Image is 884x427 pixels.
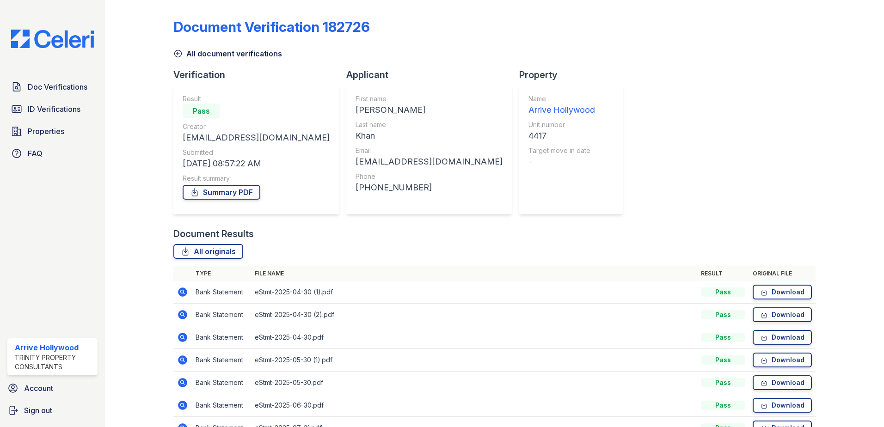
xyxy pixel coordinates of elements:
div: 4417 [528,129,595,142]
div: Document Verification 182726 [173,18,370,35]
a: All document verifications [173,48,282,59]
div: Submitted [183,148,330,157]
div: Email [356,146,503,155]
div: [EMAIL_ADDRESS][DOMAIN_NAME] [183,131,330,144]
td: Bank Statement [192,372,251,394]
div: Target move in date [528,146,595,155]
div: [DATE] 08:57:22 AM [183,157,330,170]
a: Properties [7,122,98,140]
div: Pass [701,401,745,410]
div: [PERSON_NAME] [356,104,503,116]
a: Download [753,330,812,345]
a: Download [753,285,812,299]
span: Properties [28,126,64,137]
a: ID Verifications [7,100,98,118]
div: Pass [183,104,220,118]
span: Sign out [24,405,52,416]
th: Original file [749,266,816,281]
th: Result [697,266,749,281]
a: Name Arrive Hollywood [528,94,595,116]
td: Bank Statement [192,304,251,326]
td: Bank Statement [192,349,251,372]
div: Pass [701,287,745,297]
a: FAQ [7,144,98,163]
div: Pass [701,310,745,319]
a: All originals [173,244,243,259]
img: CE_Logo_Blue-a8612792a0a2168367f1c8372b55b34899dd931a85d93a1a3d3e32e68fde9ad4.png [4,30,101,48]
div: [PHONE_NUMBER] [356,181,503,194]
span: FAQ [28,148,43,159]
span: Account [24,383,53,394]
a: Download [753,353,812,367]
div: Pass [701,355,745,365]
td: Bank Statement [192,326,251,349]
div: Document Results [173,227,254,240]
a: Download [753,398,812,413]
td: Bank Statement [192,394,251,417]
div: Result [183,94,330,104]
div: Property [519,68,630,81]
td: eStmt-2025-04-30 (2).pdf [251,304,697,326]
td: eStmt-2025-04-30 (1).pdf [251,281,697,304]
div: - [528,155,595,168]
td: eStmt-2025-05-30 (1).pdf [251,349,697,372]
div: Unit number [528,120,595,129]
a: Doc Verifications [7,78,98,96]
div: First name [356,94,503,104]
a: Account [4,379,101,397]
td: Bank Statement [192,281,251,304]
div: Pass [701,333,745,342]
div: Last name [356,120,503,129]
div: [EMAIL_ADDRESS][DOMAIN_NAME] [356,155,503,168]
div: Arrive Hollywood [15,342,94,353]
div: Applicant [346,68,519,81]
td: eStmt-2025-04-30.pdf [251,326,697,349]
div: Creator [183,122,330,131]
a: Download [753,307,812,322]
div: Result summary [183,174,330,183]
div: Pass [701,378,745,387]
a: Summary PDF [183,185,260,200]
span: ID Verifications [28,104,80,115]
div: Khan [356,129,503,142]
th: File name [251,266,697,281]
td: eStmt-2025-05-30.pdf [251,372,697,394]
div: Trinity Property Consultants [15,353,94,372]
div: Phone [356,172,503,181]
th: Type [192,266,251,281]
div: Verification [173,68,346,81]
div: Arrive Hollywood [528,104,595,116]
td: eStmt-2025-06-30.pdf [251,394,697,417]
a: Download [753,375,812,390]
a: Sign out [4,401,101,420]
span: Doc Verifications [28,81,87,92]
div: Name [528,94,595,104]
